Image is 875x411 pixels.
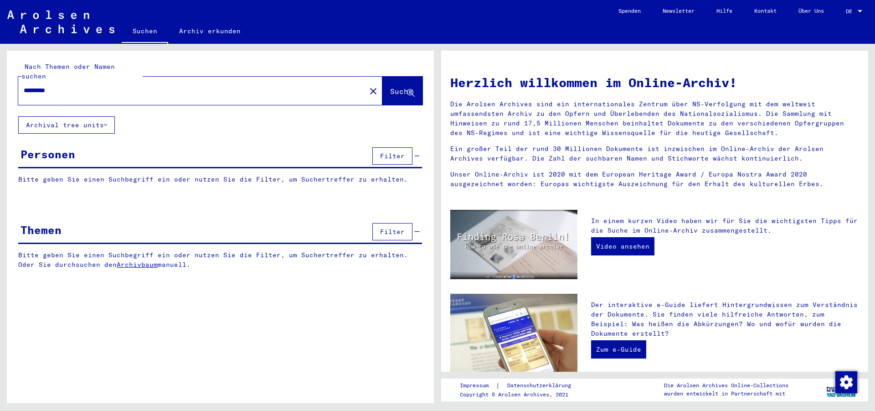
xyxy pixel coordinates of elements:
mat-label: Nach Themen oder Namen suchen [21,62,115,80]
button: Archival tree units [18,116,115,134]
img: video.jpg [450,210,577,279]
span: Suche [390,87,413,96]
a: Suchen [122,20,168,44]
a: Zum e-Guide [591,340,646,359]
p: Die Arolsen Archives sind ein internationales Zentrum über NS-Verfolgung mit dem weltweit umfasse... [450,99,859,138]
button: Filter [372,147,412,165]
p: Bitte geben Sie einen Suchbegriff ein oder nutzen Sie die Filter, um Suchertreffer zu erhalten. O... [18,250,422,270]
img: Zustimmung ändern [835,371,857,393]
img: eguide.jpg [450,294,577,379]
mat-icon: close [368,86,379,97]
p: Unser Online-Archiv ist 2020 mit dem European Heritage Award / Europa Nostra Award 2020 ausgezeic... [450,170,859,189]
a: Impressum [460,381,496,390]
button: Clear [364,82,382,100]
img: yv_logo.png [824,378,859,401]
span: Filter [380,152,405,160]
p: Copyright © Arolsen Archives, 2021 [460,390,582,399]
a: Video ansehen [591,237,654,255]
p: Der interaktive e-Guide liefert Hintergrundwissen zum Verständnis der Dokumente. Sie finden viele... [591,300,859,338]
span: Filter [380,228,405,236]
h1: Herzlich willkommen im Online-Archiv! [450,73,859,92]
div: Themen [21,222,62,238]
p: wurden entwickelt in Partnerschaft mit [664,390,788,398]
img: Arolsen_neg.svg [7,10,114,33]
p: Die Arolsen Archives Online-Collections [664,381,788,390]
button: Suche [382,77,422,105]
a: Archiv erkunden [168,20,252,42]
button: Filter [372,223,412,240]
div: | [460,381,582,390]
p: In einem kurzen Video haben wir für Sie die wichtigsten Tipps für die Suche im Online-Archiv zusa... [591,216,859,235]
a: Archivbaum [117,260,158,269]
span: DE [846,8,856,15]
a: Datenschutzerklärung [500,381,582,390]
p: Bitte geben Sie einen Suchbegriff ein oder nutzen Sie die Filter, um Suchertreffer zu erhalten. [18,175,422,184]
div: Personen [21,146,75,162]
p: Ein großer Teil der rund 30 Millionen Dokumente ist inzwischen im Online-Archiv der Arolsen Archi... [450,144,859,163]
